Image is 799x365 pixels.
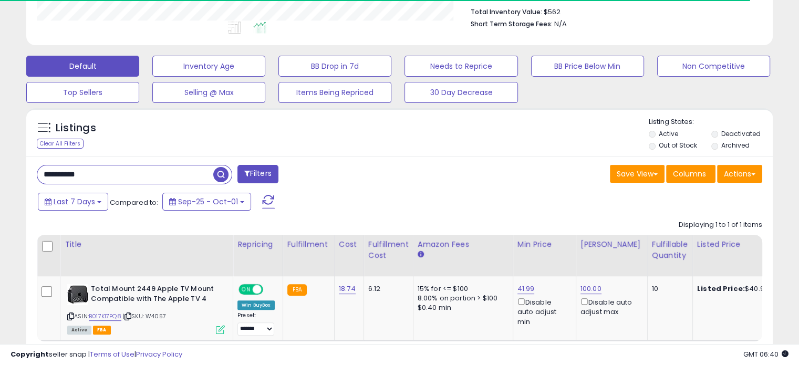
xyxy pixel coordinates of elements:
[580,296,639,317] div: Disable auto adjust max
[90,349,134,359] a: Terms of Use
[152,82,265,103] button: Selling @ Max
[38,193,108,211] button: Last 7 Days
[240,285,253,294] span: ON
[517,284,535,294] a: 41.99
[697,239,788,250] div: Listed Price
[37,139,84,149] div: Clear All Filters
[697,284,784,294] div: $40.99
[652,284,684,294] div: 10
[237,312,275,336] div: Preset:
[404,82,517,103] button: 30 Day Decrease
[136,349,182,359] a: Privacy Policy
[531,56,644,77] button: BB Price Below Min
[339,284,356,294] a: 18.74
[418,303,505,312] div: $0.40 min
[659,141,697,150] label: Out of Stock
[471,19,553,28] b: Short Term Storage Fees:
[287,239,330,250] div: Fulfillment
[287,284,307,296] small: FBA
[517,239,572,250] div: Min Price
[123,312,166,320] span: | SKU: W4057
[237,239,278,250] div: Repricing
[67,284,88,305] img: 311-Y1qbk+L._SL40_.jpg
[717,165,762,183] button: Actions
[11,349,49,359] strong: Copyright
[237,165,278,183] button: Filters
[679,220,762,230] div: Displaying 1 to 1 of 1 items
[418,250,424,259] small: Amazon Fees.
[610,165,665,183] button: Save View
[517,296,568,327] div: Disable auto adjust min
[152,56,265,77] button: Inventory Age
[649,117,773,127] p: Listing States:
[721,141,749,150] label: Archived
[278,56,391,77] button: BB Drop in 7d
[404,56,517,77] button: Needs to Reprice
[418,284,505,294] div: 15% for <= $100
[418,239,509,250] div: Amazon Fees
[368,239,409,261] div: Fulfillment Cost
[471,7,542,16] b: Total Inventory Value:
[659,129,678,138] label: Active
[67,284,225,333] div: ASIN:
[162,193,251,211] button: Sep-25 - Oct-01
[657,56,770,77] button: Non Competitive
[278,82,391,103] button: Items Being Repriced
[262,285,278,294] span: OFF
[11,350,182,360] div: seller snap | |
[67,326,91,335] span: All listings currently available for purchase on Amazon
[65,239,229,250] div: Title
[26,56,139,77] button: Default
[471,5,754,17] li: $562
[339,239,359,250] div: Cost
[743,349,788,359] span: 2025-10-10 06:40 GMT
[110,197,158,207] span: Compared to:
[91,284,219,306] b: Total Mount 2449 Apple TV Mount Compatible with The Apple TV 4
[652,239,688,261] div: Fulfillable Quantity
[178,196,238,207] span: Sep-25 - Oct-01
[580,284,601,294] a: 100.00
[673,169,706,179] span: Columns
[54,196,95,207] span: Last 7 Days
[368,284,405,294] div: 6.12
[554,19,567,29] span: N/A
[26,82,139,103] button: Top Sellers
[56,121,96,135] h5: Listings
[418,294,505,303] div: 8.00% on portion > $100
[237,300,275,310] div: Win BuyBox
[93,326,111,335] span: FBA
[580,239,643,250] div: [PERSON_NAME]
[721,129,760,138] label: Deactivated
[666,165,715,183] button: Columns
[89,312,121,321] a: B017K17PQ8
[697,284,745,294] b: Listed Price:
